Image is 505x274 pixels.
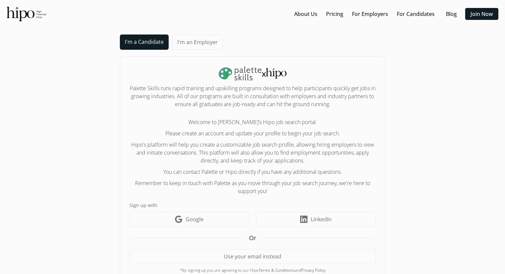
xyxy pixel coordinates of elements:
[249,234,256,242] span: Or
[294,10,317,18] a: About Us
[129,141,376,165] p: Hipo's platform will help you create a customizable job search profile, allowing hiring employers...
[256,212,376,227] a: LinkedIn
[470,10,493,18] a: Join Now
[186,215,204,223] span: Google
[301,267,326,273] a: Privacy Policy
[129,129,376,137] p: Please create an account and update your profile to begin your job search.
[349,8,391,20] button: For Employers
[259,267,295,273] a: Terms & Conditions
[7,7,46,21] img: official-logo
[292,8,320,20] button: About Us
[446,10,457,18] a: Blog
[129,212,249,227] a: Google
[465,8,498,20] button: Join Now
[218,66,262,81] img: palette-logo-DLm18L25.png
[129,118,376,126] p: Welcome to [PERSON_NAME]’s Hipo job search portal.
[129,84,376,108] h2: Palette Skills runs rapid training and upskilling programs designed to help participants quickly ...
[129,66,376,81] h1: x
[352,10,388,18] a: For Employers
[129,267,376,273] div: *By signing up you are agreeing to our Hipo and
[120,34,169,50] a: I'm a Candidate
[323,8,346,20] button: Pricing
[129,202,376,209] label: Sign up with
[311,215,332,223] span: LinkedIn
[129,168,376,176] p: You can contact Palette or Hipo directly if you have any additional questions.
[326,10,343,18] a: Pricing
[266,68,286,79] img: svg+xml,%3c
[397,10,435,18] a: For Candidates
[172,34,223,50] a: I'm an Employer
[441,8,462,20] button: Blog
[394,8,437,20] button: For Candidates
[129,179,376,195] p: Remember to keep in touch with Palette as you move through your job search journey, we're here to...
[129,249,376,264] button: Use your email instead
